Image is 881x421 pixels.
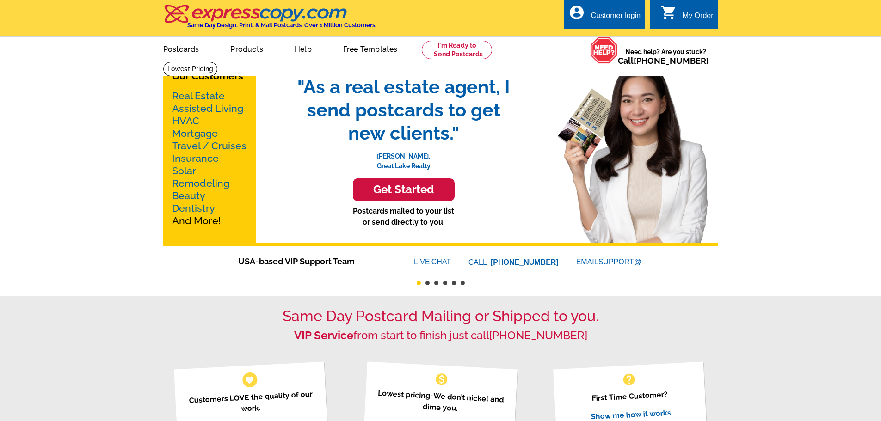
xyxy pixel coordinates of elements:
a: Postcards [148,37,214,59]
span: favorite [245,375,254,384]
a: [PHONE_NUMBER] [489,329,587,342]
span: Call [618,56,709,66]
button: 2 of 6 [425,281,430,285]
font: CALL [468,257,488,268]
a: shopping_cart My Order [660,10,714,22]
strong: VIP Service [294,329,353,342]
h1: Same Day Postcard Mailing or Shipped to you. [163,307,718,325]
i: shopping_cart [660,4,677,21]
a: Solar [172,165,196,177]
a: Dentistry [172,202,215,214]
h3: Get Started [364,183,443,196]
button: 4 of 6 [443,281,447,285]
p: Postcards mailed to your list or send directly to you. [288,206,519,228]
font: SUPPORT@ [598,256,643,268]
img: help [590,37,618,64]
p: Customers LOVE the quality of our work. [185,388,316,417]
p: And More! [172,90,247,227]
a: Show me how it works [591,408,671,421]
a: Beauty [172,190,205,201]
a: Products [216,37,278,59]
p: First Time Customer? [565,387,695,405]
span: USA-based VIP Support Team [238,255,386,268]
a: Help [280,37,327,59]
span: help [622,372,636,387]
div: My Order [683,12,714,24]
span: monetization_on [434,372,449,387]
a: [PHONE_NUMBER] [491,258,559,266]
a: Free Templates [328,37,413,59]
a: account_circle Customer login [568,10,641,22]
a: [PHONE_NUMBER] [634,56,709,66]
a: Mortgage [172,128,218,139]
button: 6 of 6 [461,281,465,285]
p: [PERSON_NAME], Great Lake Realty [288,145,519,171]
h4: Same Day Design, Print, & Mail Postcards. Over 1 Million Customers. [187,22,376,29]
p: Lowest pricing: We don’t nickel and dime you. [375,387,506,416]
a: EMAILSUPPORT@ [576,258,643,266]
a: LIVECHAT [414,258,451,266]
a: Travel / Cruises [172,140,246,152]
a: HVAC [172,115,199,127]
a: Same Day Design, Print, & Mail Postcards. Over 1 Million Customers. [163,11,376,29]
button: 1 of 6 [417,281,421,285]
span: "As a real estate agent, I send postcards to get new clients." [288,75,519,145]
button: 5 of 6 [452,281,456,285]
a: Remodeling [172,177,229,189]
i: account_circle [568,4,585,21]
h2: from start to finish just call [163,329,718,342]
font: LIVE [414,256,431,268]
a: Assisted Living [172,103,243,114]
a: Real Estate [172,90,225,102]
button: 3 of 6 [434,281,438,285]
div: Customer login [591,12,641,24]
a: Get Started [288,178,519,201]
a: Insurance [172,153,219,164]
span: Need help? Are you stuck? [618,47,714,66]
